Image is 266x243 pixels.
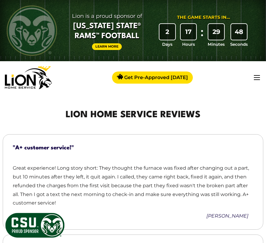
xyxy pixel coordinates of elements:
[159,24,175,40] div: 2
[208,24,224,40] div: 29
[66,11,148,21] span: Lion is a proud sponsor of
[199,24,205,47] div: :
[230,41,248,47] span: Seconds
[5,66,52,89] img: Lion Home Service
[162,41,172,47] span: Days
[5,108,261,122] h1: Lion Home Service Reviews
[5,212,65,238] img: CSU Sponsor Badge
[7,5,57,56] img: CSU Rams logo
[182,41,195,47] span: Hours
[112,72,193,84] a: Get Pre-Approved [DATE]
[66,21,148,42] span: [US_STATE] State® Rams™ Football
[13,164,253,208] p: Great experience! Long story short: They thought the furnace was fixed after changing out a part,...
[181,24,196,40] div: 17
[13,144,253,152] h4: "A+ customer service!"
[92,43,122,50] a: Learn More
[177,14,230,21] div: The Game Starts in...
[208,41,225,47] span: Minutes
[13,212,253,220] div: [PERSON_NAME]
[231,24,247,40] div: 48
